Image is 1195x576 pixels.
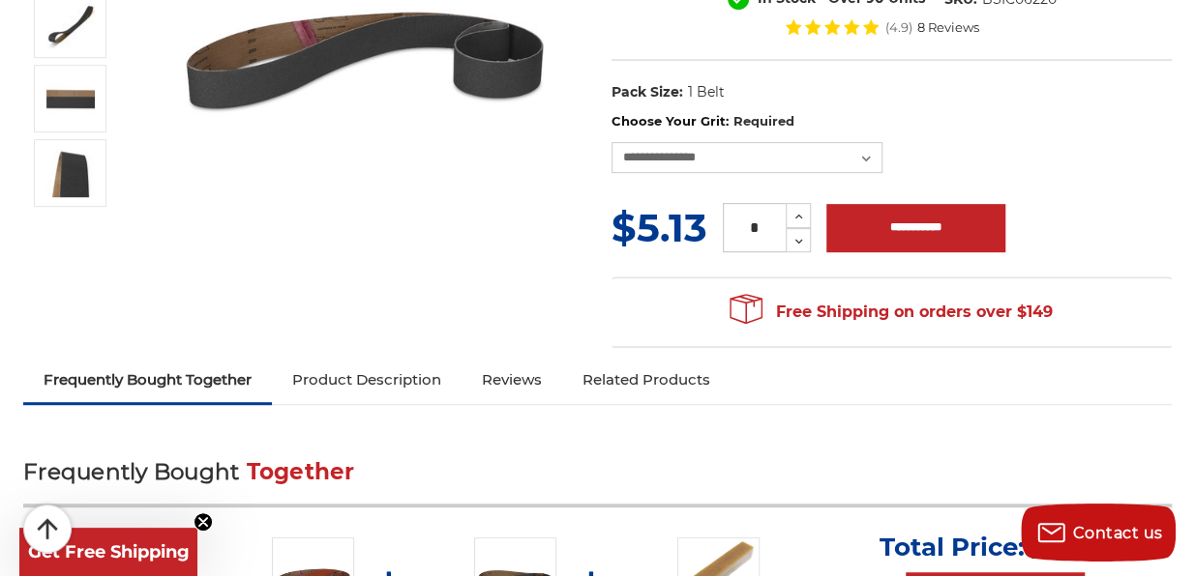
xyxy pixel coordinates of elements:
[562,359,731,401] a: Related Products
[247,458,355,485] span: Together
[46,149,95,197] img: 2" x 72" - Silicon Carbide Sanding Belt
[612,112,1172,131] label: Choose Your Grit:
[272,359,462,401] a: Product Description
[612,204,707,251] span: $5.13
[732,113,793,129] small: Required
[612,82,683,102] dt: Pack Size:
[462,359,562,401] a: Reviews
[28,541,190,562] span: Get Free Shipping
[23,359,272,401] a: Frequently Bought Together
[885,21,912,34] span: (4.9)
[46,74,95,123] img: 2" x 72" Sanding Belt SC
[19,528,197,576] div: Get Free ShippingClose teaser
[880,532,1112,562] p: Total Price:
[687,82,724,102] dd: 1 Belt
[1073,524,1163,542] span: Contact us
[1021,504,1176,562] button: Contact us
[730,293,1053,331] span: Free Shipping on orders over $149
[917,21,979,34] span: 8 Reviews
[23,458,239,485] span: Frequently Bought
[194,512,213,532] button: Close teaser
